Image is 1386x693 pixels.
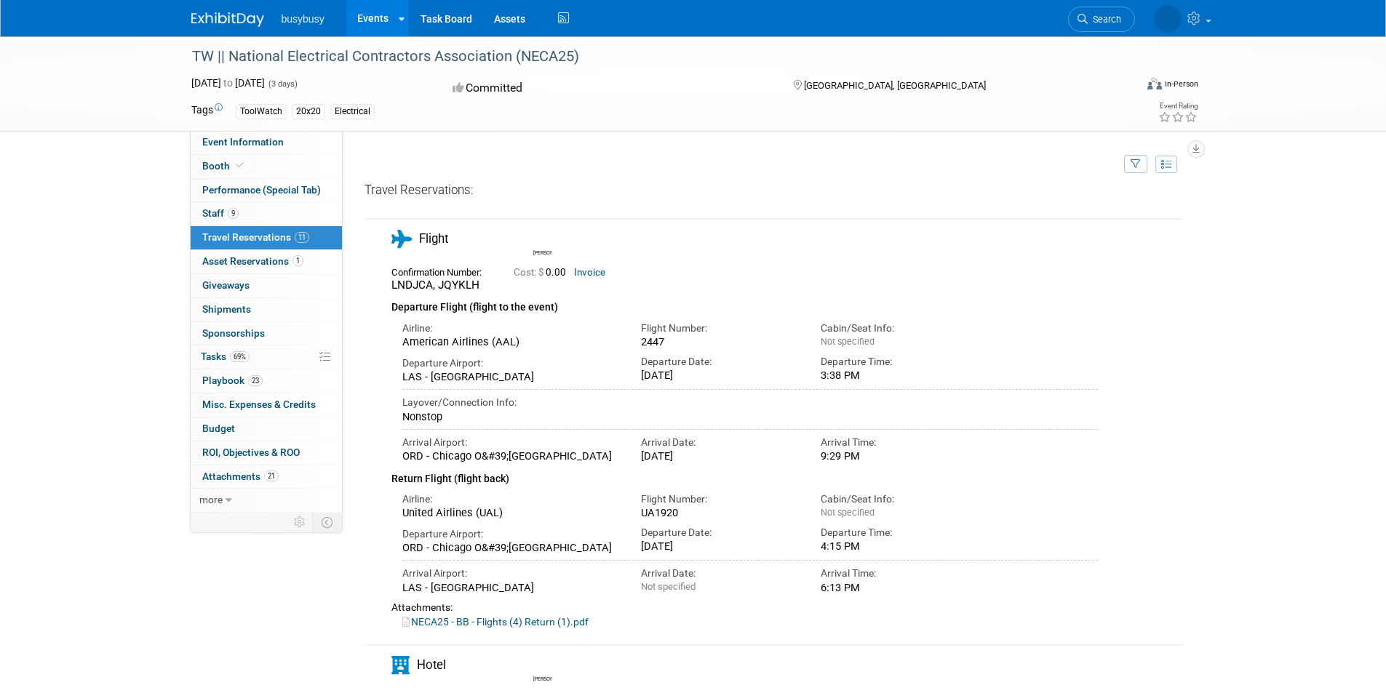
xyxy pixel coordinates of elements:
[191,393,342,417] a: Misc. Expenses & Credits
[228,208,239,219] span: 9
[402,396,1099,409] div: Layover/Connection Info:
[530,654,555,683] div: Amanda Price
[402,410,1099,423] div: Nonstop
[287,513,313,532] td: Personalize Event Tab Strip
[202,422,235,434] span: Budget
[202,184,321,196] span: Performance (Special Tab)
[312,513,342,532] td: Toggle Event Tabs
[1147,78,1162,89] img: Format-Inperson.png
[187,44,1113,70] div: TW || National Electrical Contractors Association (NECA25)
[641,581,799,593] div: Not specified
[191,322,342,345] a: Sponsorships
[202,255,303,267] span: Asset Reservations
[202,279,250,291] span: Giveaways
[202,398,316,410] span: Misc. Expenses & Credits
[1164,79,1198,89] div: In-Person
[574,267,605,278] a: Invoice
[402,492,620,506] div: Airline:
[1088,14,1121,25] span: Search
[821,507,875,518] span: Not specified
[191,155,342,178] a: Booth
[191,179,342,202] a: Performance (Special Tab)
[402,616,589,628] a: NECA25 - BB - Flights (4) Return (1).pdf
[202,303,251,315] span: Shipments
[402,506,620,519] div: United Airlines (UAL)
[292,104,325,119] div: 20x20
[330,104,375,119] div: Electrical
[191,131,342,154] a: Event Information
[236,161,244,169] i: Booth reservation complete
[402,370,620,383] div: LAS - [GEOGRAPHIC_DATA]
[391,601,1099,614] div: Attachments:
[641,436,799,449] div: Arrival Date:
[267,79,298,89] span: (3 days)
[202,327,265,339] span: Sponsorships
[202,207,239,219] span: Staff
[417,657,446,672] span: Hotel
[199,494,223,505] span: more
[191,274,342,297] a: Giveaways
[804,80,986,91] span: [GEOGRAPHIC_DATA], [GEOGRAPHIC_DATA]
[191,77,265,89] span: [DATE] [DATE]
[230,351,250,362] span: 69%
[191,103,223,119] td: Tags
[191,345,342,369] a: Tasks69%
[641,449,799,462] div: [DATE]
[821,492,979,506] div: Cabin/Seat Info:
[641,369,799,382] div: [DATE]
[641,492,799,506] div: Flight Number:
[821,336,875,347] span: Not specified
[202,136,284,148] span: Event Information
[641,355,799,369] div: Departure Date:
[821,526,979,540] div: Departure Time:
[292,255,303,266] span: 1
[641,540,799,553] div: [DATE]
[1049,76,1199,97] div: Event Format
[391,292,1099,316] div: Departure Flight (flight to the event)
[821,581,979,594] div: 6:13 PM
[191,465,342,489] a: Attachments21
[248,375,263,386] span: 23
[365,182,1184,204] div: Travel Reservations:
[1131,160,1141,169] i: Filter by Traveler
[191,417,342,441] a: Budget
[402,527,620,541] div: Departure Airport:
[191,226,342,249] a: Travel Reservations11
[295,232,309,243] span: 11
[282,13,324,25] span: busybusy
[191,202,342,225] a: Staff9
[202,231,309,243] span: Travel Reservations
[821,540,979,553] div: 4:15 PM
[448,76,770,101] div: Committed
[191,298,342,321] a: Shipments
[533,228,554,248] img: Bret Barben
[391,656,410,674] i: Hotel
[641,526,799,540] div: Departure Date:
[191,250,342,273] a: Asset Reservations1
[641,506,799,519] div: UA1920
[402,335,620,348] div: American Airlines (AAL)
[191,12,264,27] img: ExhibitDay
[402,449,620,462] div: ORD - Chicago O&#39;[GEOGRAPHIC_DATA]
[1158,103,1198,110] div: Event Rating
[201,350,250,362] span: Tasks
[530,228,555,257] div: Bret Barben
[641,321,799,335] div: Flight Number:
[402,581,620,594] div: LAS - [GEOGRAPHIC_DATA]
[514,267,546,278] span: Cost: $
[641,566,799,580] div: Arrival Date:
[821,369,979,382] div: 3:38 PM
[391,279,479,292] span: LNDJCA, JQYKLH
[221,77,235,89] span: to
[202,160,247,172] span: Booth
[402,566,620,580] div: Arrival Airport:
[821,436,979,449] div: Arrival Time:
[402,541,620,554] div: ORD - Chicago O&#39;[GEOGRAPHIC_DATA]
[202,446,300,458] span: ROI, Objectives & ROO
[821,321,979,335] div: Cabin/Seat Info:
[202,374,263,386] span: Playbook
[191,441,342,465] a: ROI, Objectives & ROO
[391,463,1099,487] div: Return Flight (flight back)
[191,489,342,512] a: more
[402,356,620,370] div: Departure Airport:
